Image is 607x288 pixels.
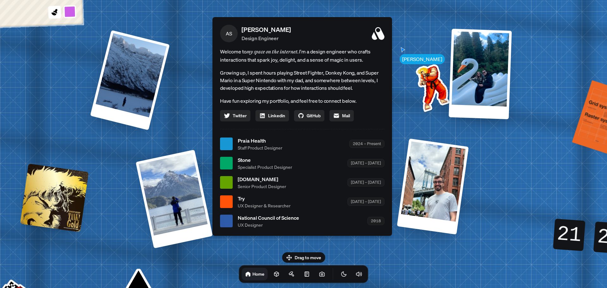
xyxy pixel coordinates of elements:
[268,112,285,119] span: Linkedin
[238,164,292,170] span: Specialist Product Designer
[238,137,282,144] span: Praia Health
[220,25,238,42] span: AS
[342,112,350,119] span: Mail
[353,268,365,280] button: Toggle Audio
[238,144,282,151] span: Staff Product Designer
[294,110,324,121] a: GitHub
[220,110,250,121] a: Twitter
[347,178,384,186] div: [DATE] – [DATE]
[220,97,384,105] p: Have fun exploring my portfolio, and feel free to connect below.
[238,195,291,202] span: Try
[329,110,354,121] a: Mail
[238,175,286,183] span: [DOMAIN_NAME]
[349,140,384,148] div: 2024 – Present
[233,112,247,119] span: Twitter
[242,268,268,280] a: Home
[307,112,321,119] span: GitHub
[338,268,350,280] button: Toggle Theme
[347,159,384,167] div: [DATE] – [DATE]
[242,25,291,34] p: [PERSON_NAME]
[238,183,286,190] span: Senior Product Designer
[238,214,299,222] span: National Council of Science
[242,34,291,42] p: Design Engineer
[367,217,384,225] div: 2018
[399,55,463,119] img: Profile example
[253,271,265,277] h1: Home
[220,69,384,92] p: Growing up, I spent hours playing Street Fighter, Donkey Kong, and Super Mario in a Super Nintend...
[238,222,299,228] span: UX Designer
[238,202,291,209] span: UX Designer & Researcher
[238,156,292,164] span: Stone
[255,110,289,121] a: Linkedin
[220,47,384,64] span: Welcome to I'm a design engineer who crafts interactions that spark joy, delight, and a sense of ...
[247,48,299,55] em: my space on the internet.
[347,198,384,205] div: [DATE] – [DATE]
